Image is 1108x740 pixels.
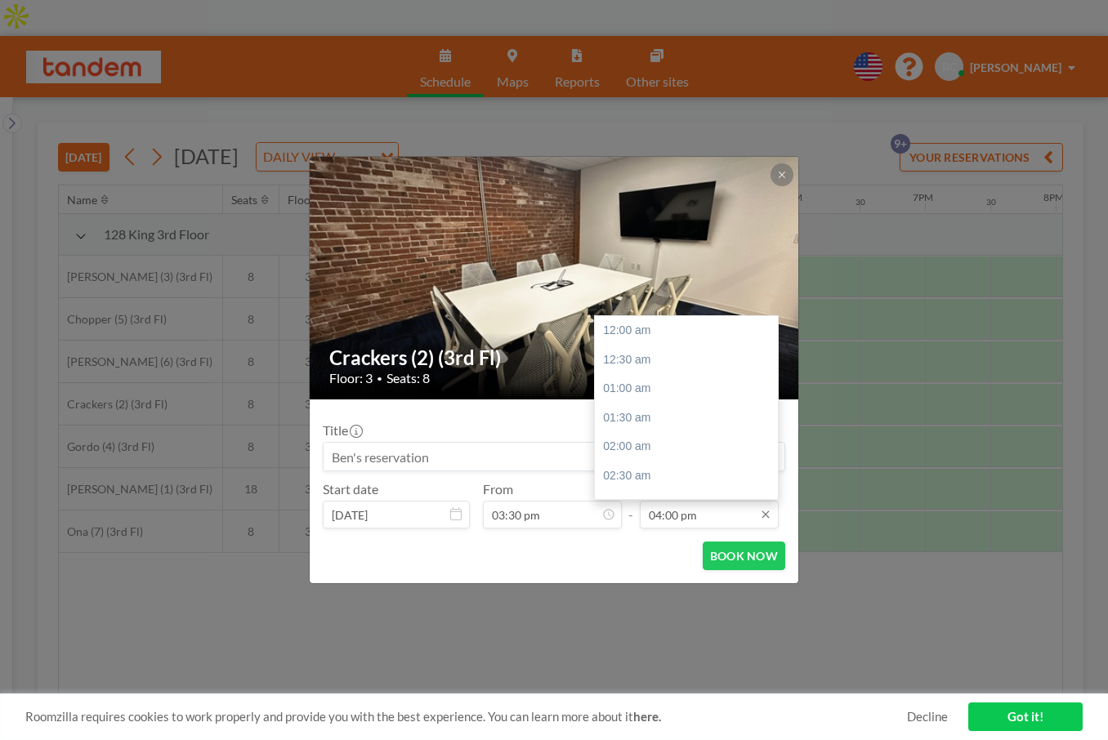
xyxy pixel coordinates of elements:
[595,374,778,403] div: 01:00 am
[25,709,907,724] span: Roomzilla requires cookies to work properly and provide you with the best experience. You can lea...
[377,372,382,385] span: •
[329,345,780,370] h2: Crackers (2) (3rd Fl)
[324,443,784,470] input: Ben's reservation
[633,709,661,724] a: here.
[386,370,430,386] span: Seats: 8
[595,491,778,520] div: 03:00 am
[483,481,513,497] label: From
[907,709,948,724] a: Decline
[595,461,778,491] div: 02:30 am
[595,316,778,345] div: 12:00 am
[310,94,800,461] img: 537.jpg
[968,702,1083,731] a: Got it!
[595,403,778,433] div: 01:30 am
[595,432,778,461] div: 02:00 am
[628,487,633,523] span: -
[323,481,378,497] label: Start date
[703,542,785,570] button: BOOK NOW
[595,345,778,375] div: 12:30 am
[329,370,373,386] span: Floor: 3
[323,422,361,439] label: Title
